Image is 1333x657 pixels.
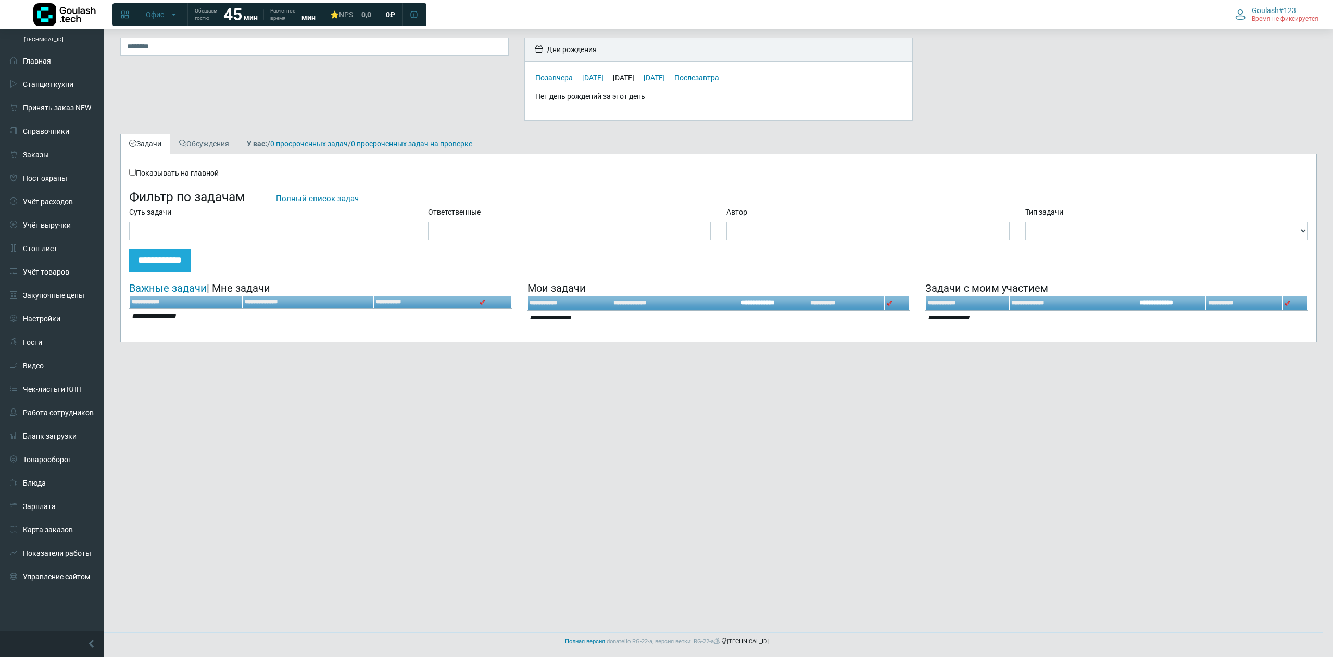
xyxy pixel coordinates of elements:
[140,6,184,23] button: Офис
[726,207,747,218] label: Автор
[188,5,322,24] a: Обещаем гостю 45 мин Расчетное время мин
[380,5,401,24] a: 0 ₽
[244,14,258,22] span: мин
[247,140,267,148] b: У вас:
[339,10,353,19] span: NPS
[1252,15,1318,23] span: Время не фиксируется
[10,632,1323,652] footer: [TECHNICAL_ID]
[270,7,295,22] span: Расчетное время
[276,194,359,203] a: Полный список задач
[146,10,164,19] span: Офис
[129,189,1308,204] h3: Фильтр по задачам
[1252,6,1296,15] span: Goulash#123
[270,140,348,148] a: 0 просроченных задач
[129,207,171,218] label: Суть задачи
[195,7,217,22] span: Обещаем гостю
[535,73,573,82] a: Позавчера
[613,73,642,82] div: [DATE]
[1025,207,1063,218] label: Тип задачи
[1229,4,1325,26] button: Goulash#123 Время не фиксируется
[565,638,605,645] a: Полная версия
[607,638,721,645] span: donatello RG-22-a, версия ветки: RG-22-a
[129,168,1308,179] div: Показывать на главной
[301,14,316,22] span: мин
[239,139,480,150] div: / /
[361,10,371,19] span: 0,0
[428,207,481,218] label: Ответственные
[582,73,603,82] a: [DATE]
[129,280,512,296] div: | Мне задачи
[33,3,96,26] img: Логотип компании Goulash.tech
[525,38,912,62] div: Дни рождения
[386,10,390,19] span: 0
[129,282,207,294] a: Важные задачи
[535,91,902,102] div: Нет день рождений за этот день
[925,280,1308,296] div: Задачи с моим участием
[120,134,170,154] a: Задачи
[324,5,378,24] a: ⭐NPS 0,0
[330,10,353,19] div: ⭐
[223,5,242,24] strong: 45
[674,73,719,82] a: Послезавтра
[390,10,395,19] span: ₽
[351,140,472,148] a: 0 просроченных задач на проверке
[170,134,238,154] a: Обсуждения
[527,280,910,296] div: Мои задачи
[644,73,665,82] a: [DATE]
